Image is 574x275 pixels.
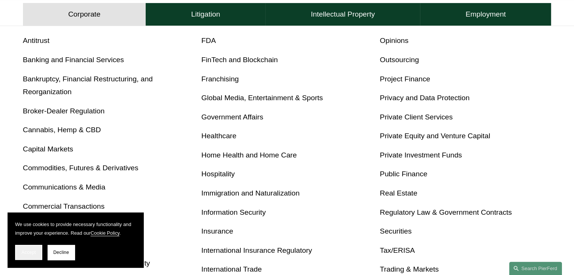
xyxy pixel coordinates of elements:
a: Bankruptcy, Financial Restructuring, and Reorganization [23,75,153,96]
span: Decline [53,250,69,255]
a: Franchising [202,75,239,83]
a: Banking and Financial Services [23,56,124,64]
a: Communications & Media [23,183,106,191]
a: Outsourcing [380,56,419,64]
a: Privacy and Data Protection [380,94,469,102]
a: International Insurance Regulatory [202,246,312,254]
a: Immigration and Naturalization [202,189,300,197]
a: Cookie Policy [91,230,120,236]
a: Private Investment Funds [380,151,462,159]
a: Government Affairs [202,113,263,121]
a: Securities [380,227,411,235]
h4: Corporate [68,10,100,19]
a: Healthcare [202,132,237,140]
a: Home Health and Home Care [202,151,297,159]
a: Project Finance [380,75,430,83]
a: Real Estate [380,189,417,197]
a: Antitrust [23,37,49,44]
a: Public Finance [380,170,427,178]
a: Regulatory Law & Government Contracts [380,208,512,216]
h4: Intellectual Property [311,10,375,19]
a: Private Equity and Venture Capital [380,132,490,140]
section: Cookie banner [8,212,143,267]
a: Opinions [380,37,408,44]
button: Decline [48,245,75,260]
h4: Employment [466,10,506,19]
a: FinTech and Blockchain [202,56,278,64]
span: Accept [22,250,36,255]
a: Commercial Transactions [23,202,105,210]
a: Global Media, Entertainment & Sports [202,94,323,102]
a: Information Security [202,208,266,216]
a: Search this site [509,262,562,275]
button: Accept [15,245,42,260]
p: We use cookies to provide necessary functionality and improve your experience. Read our . [15,220,136,237]
a: Private Client Services [380,113,452,121]
a: Hospitality [202,170,235,178]
a: Broker-Dealer Regulation [23,107,105,115]
a: Capital Markets [23,145,73,153]
a: Tax/ERISA [380,246,415,254]
a: Commodities, Futures & Derivatives [23,164,138,172]
a: Trading & Markets [380,265,439,273]
a: International Trade [202,265,262,273]
a: Insurance [202,227,233,235]
h4: Litigation [191,10,220,19]
a: Cannabis, Hemp & CBD [23,126,101,134]
a: FDA [202,37,216,44]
